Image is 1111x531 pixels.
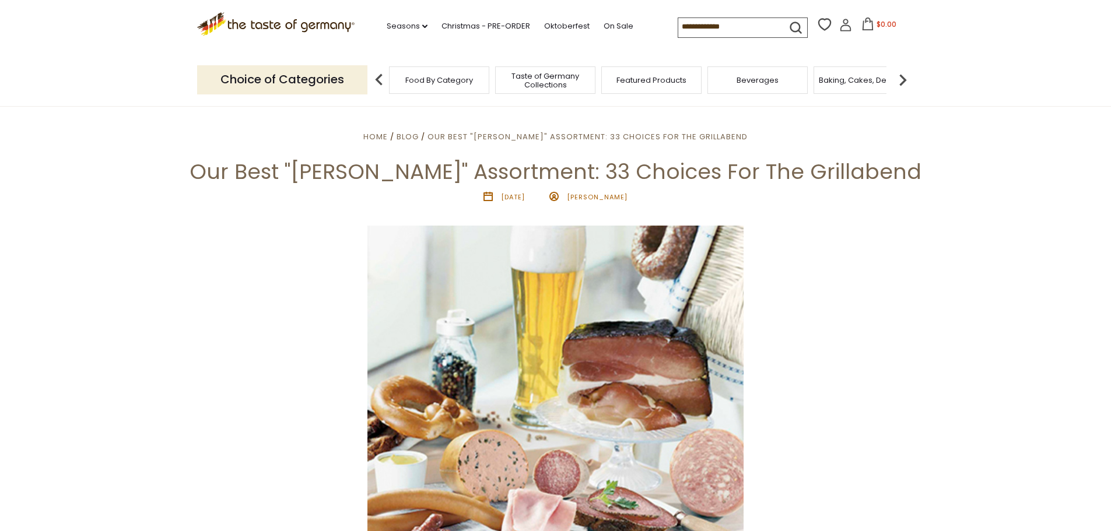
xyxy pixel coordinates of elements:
a: On Sale [604,20,633,33]
a: Oktoberfest [544,20,590,33]
a: Food By Category [405,76,473,85]
time: [DATE] [501,192,525,202]
a: Baking, Cakes, Desserts [819,76,909,85]
img: next arrow [891,68,914,92]
a: Taste of Germany Collections [499,72,592,89]
a: Home [363,131,388,142]
a: Our Best "[PERSON_NAME]" Assortment: 33 Choices For The Grillabend [427,131,748,142]
h1: Our Best "[PERSON_NAME]" Assortment: 33 Choices For The Grillabend [36,159,1075,185]
button: $0.00 [854,17,904,35]
a: Christmas - PRE-ORDER [441,20,530,33]
p: Choice of Categories [197,65,367,94]
a: Featured Products [616,76,686,85]
img: previous arrow [367,68,391,92]
span: [PERSON_NAME] [567,192,628,202]
a: Beverages [737,76,779,85]
span: $0.00 [877,19,896,29]
a: Seasons [387,20,427,33]
a: Blog [397,131,419,142]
